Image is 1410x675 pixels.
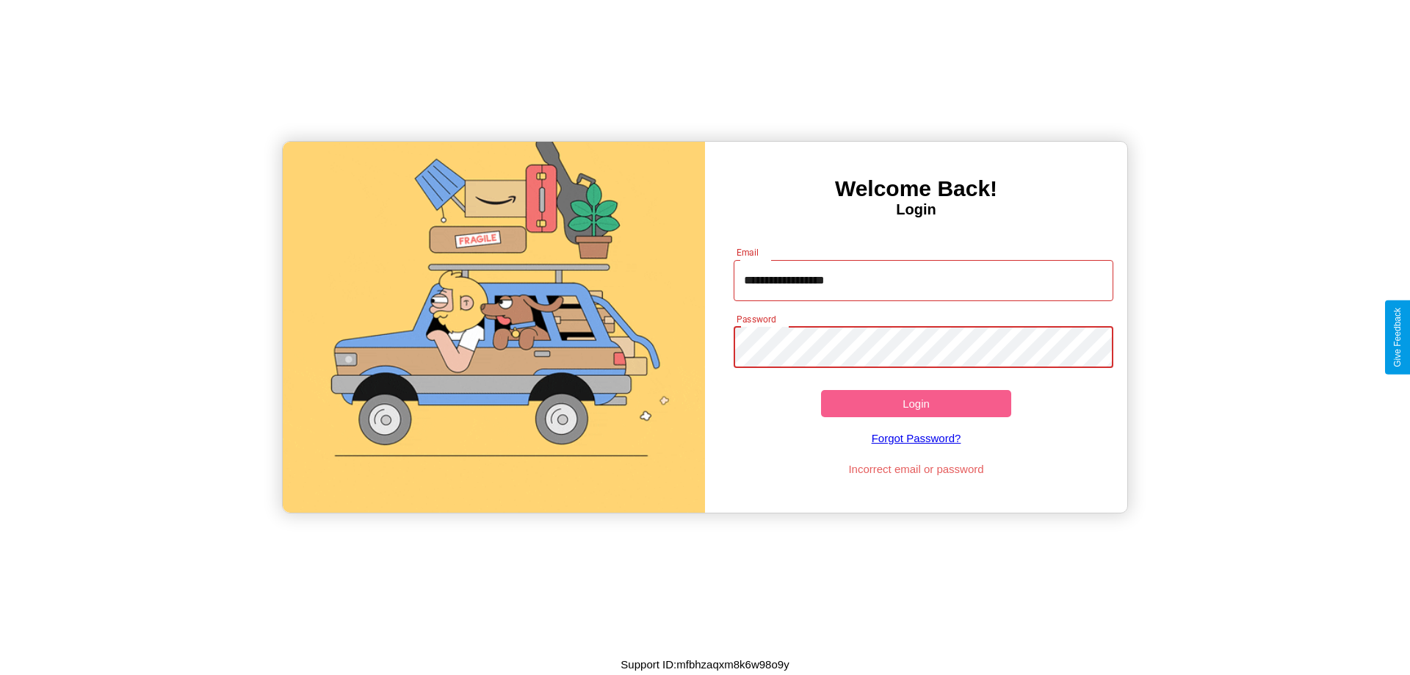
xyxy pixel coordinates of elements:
button: Login [821,390,1011,417]
h3: Welcome Back! [705,176,1127,201]
p: Incorrect email or password [726,459,1107,479]
label: Password [737,313,775,325]
label: Email [737,246,759,259]
a: Forgot Password? [726,417,1107,459]
h4: Login [705,201,1127,218]
div: Give Feedback [1392,308,1403,367]
p: Support ID: mfbhzaqxm8k6w98o9y [621,654,789,674]
img: gif [283,142,705,513]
